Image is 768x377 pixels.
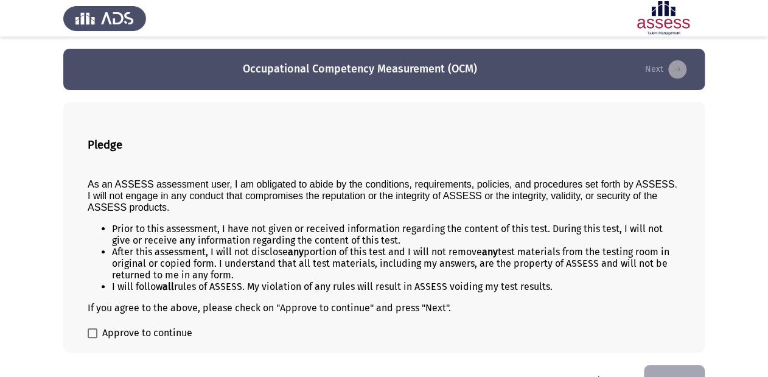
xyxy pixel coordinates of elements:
[63,1,146,35] img: Assess Talent Management logo
[622,1,705,35] img: Assessment logo of OCM R1 ASSESS
[112,246,680,281] li: After this assessment, I will not disclose portion of this test and I will not remove test materi...
[88,179,677,213] span: As an ASSESS assessment user, I am obligated to abide by the conditions, requirements, policies, ...
[243,62,477,77] h3: Occupational Competency Measurement (OCM)
[112,281,680,292] li: I will follow rules of ASSESS. My violation of any rules will result in ASSESS voiding my test re...
[88,138,122,152] b: Pledge
[641,60,690,79] button: load next page
[112,223,680,246] li: Prior to this assessment, I have not given or received information regarding the content of this ...
[102,326,192,340] span: Approve to continue
[482,246,498,258] b: any
[162,281,174,292] b: all
[288,246,304,258] b: any
[88,302,680,314] div: If you agree to the above, please check on "Approve to continue" and press "Next".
